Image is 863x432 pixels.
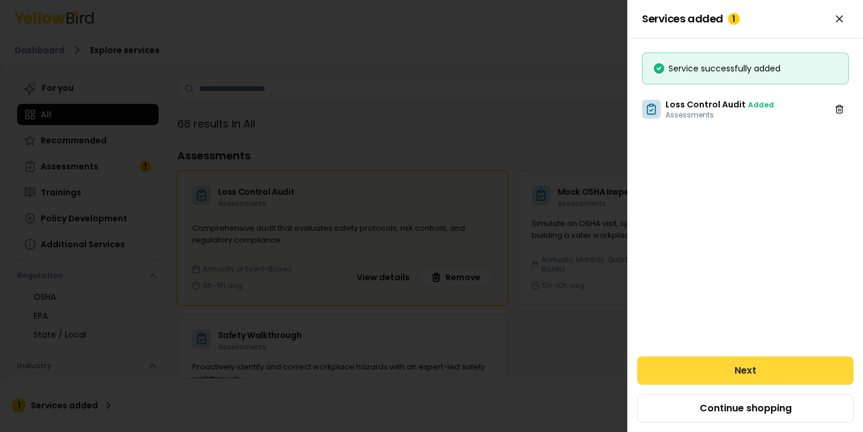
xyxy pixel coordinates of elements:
p: Assessments [666,110,774,120]
div: 1 [728,13,740,25]
button: Continue shopping [637,394,854,423]
h3: Loss Control Audit [666,99,774,110]
button: Close [830,9,849,28]
span: Added [748,100,774,110]
div: Service successfully added [652,63,839,74]
span: Services added [642,13,740,25]
button: Next [637,356,854,385]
